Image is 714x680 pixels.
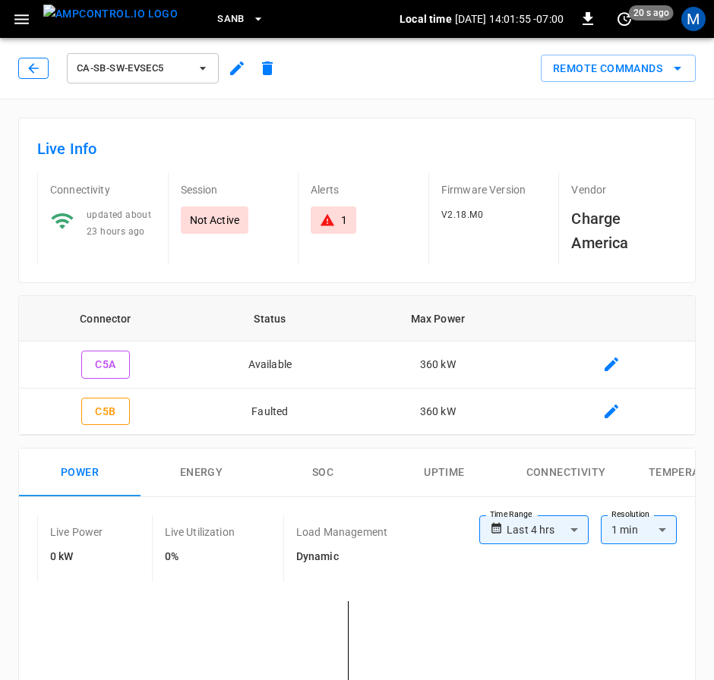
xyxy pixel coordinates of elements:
[181,182,286,197] p: Session
[296,549,387,565] h6: Dynamic
[311,182,416,197] p: Alerts
[165,549,235,565] h6: 0%
[612,7,637,31] button: set refresh interval
[43,5,178,24] img: ampcontrol.io logo
[571,182,677,197] p: Vendor
[348,342,528,389] td: 360 kW
[348,296,528,342] th: Max Power
[384,449,505,497] button: Uptime
[165,524,235,540] p: Live Utilization
[455,11,564,27] p: [DATE] 14:01:55 -07:00
[192,389,348,436] td: Faulted
[141,449,262,497] button: Energy
[341,212,347,228] div: 1
[211,5,270,34] button: SanB
[348,389,528,436] td: 360 kW
[87,209,151,237] span: updated about 23 hours ago
[441,209,483,220] span: V2.18.M0
[81,351,130,379] button: C5A
[507,515,589,544] div: Last 4 hrs
[37,137,677,161] h6: Live Info
[681,7,706,31] div: profile-icon
[50,182,156,197] p: Connectivity
[601,515,677,544] div: 1 min
[81,398,130,426] button: C5B
[296,524,387,540] p: Load Management
[490,508,532,521] label: Time Range
[217,11,245,28] span: SanB
[541,55,696,83] button: Remote Commands
[400,11,452,27] p: Local time
[611,508,649,521] label: Resolution
[192,342,348,389] td: Available
[19,449,141,497] button: Power
[190,212,240,228] p: Not Active
[571,206,677,255] h6: Charge America
[50,549,103,565] h6: 0 kW
[262,449,384,497] button: SOC
[505,449,627,497] button: Connectivity
[441,182,547,197] p: Firmware Version
[192,296,348,342] th: Status
[541,55,696,83] div: remote commands options
[67,53,219,83] button: ca-sb-sw-evseC5
[77,60,189,77] span: ca-sb-sw-evseC5
[19,296,695,435] table: connector table
[19,296,192,342] th: Connector
[629,5,674,20] span: 20 s ago
[50,524,103,540] p: Live Power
